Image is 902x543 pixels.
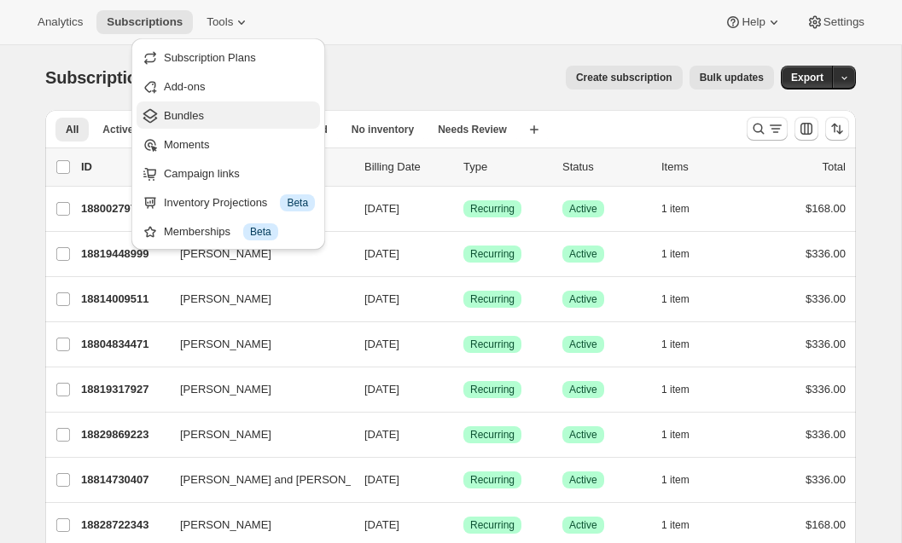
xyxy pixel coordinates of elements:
span: Create subscription [576,71,672,84]
span: $168.00 [806,202,846,215]
button: Export [781,66,834,90]
button: 1 item [661,378,708,401]
button: [PERSON_NAME] and [PERSON_NAME] [170,466,340,494]
span: [DATE] [364,202,399,215]
span: Active [569,292,597,306]
p: Total [823,159,846,176]
button: Search and filter results [747,117,788,141]
button: Analytics [27,10,93,34]
span: Settings [823,15,864,29]
button: [PERSON_NAME] [170,511,340,539]
button: Bundles [137,101,320,129]
span: Recurring [470,383,515,396]
p: 18828722343 [81,517,166,534]
span: $336.00 [806,473,846,486]
p: 18829869223 [81,426,166,443]
span: [DATE] [364,292,399,305]
button: 1 item [661,468,708,492]
span: [DATE] [364,473,399,486]
div: 18800279719[PERSON_NAME][DATE]SuccessRecurringSuccessActive1 item$168.00 [81,197,846,221]
span: [PERSON_NAME] [180,336,271,353]
span: [DATE] [364,338,399,350]
div: Type [463,159,549,176]
span: 1 item [661,247,690,261]
span: Analytics [38,15,83,29]
span: [DATE] [364,247,399,260]
button: 1 item [661,423,708,447]
p: 18814730407 [81,471,166,488]
p: 18804834471 [81,336,166,353]
span: Recurring [470,338,515,351]
span: [PERSON_NAME] [180,426,271,443]
span: $336.00 [806,338,846,350]
span: Active [569,518,597,532]
button: Customize table column order and visibility [794,117,818,141]
span: [PERSON_NAME] and [PERSON_NAME] [180,471,387,488]
span: $336.00 [806,247,846,260]
span: Recurring [470,292,515,306]
div: 18804834471[PERSON_NAME][DATE]SuccessRecurringSuccessActive1 item$336.00 [81,332,846,356]
div: 18819317927[PERSON_NAME][DATE]SuccessRecurringSuccessActive1 item$336.00 [81,378,846,401]
span: $336.00 [806,383,846,396]
div: 18828722343[PERSON_NAME][DATE]SuccessRecurringSuccessActive1 item$168.00 [81,513,846,537]
span: Moments [164,138,209,151]
button: 1 item [661,197,708,221]
span: Add-ons [164,80,205,93]
button: Help [714,10,792,34]
span: [PERSON_NAME] [180,381,271,398]
button: [PERSON_NAME] [170,331,340,358]
span: [DATE] [364,428,399,441]
span: [PERSON_NAME] [180,517,271,534]
span: [PERSON_NAME] [180,291,271,308]
span: Campaign links [164,167,240,180]
span: Help [742,15,765,29]
div: 18829869223[PERSON_NAME][DATE]SuccessRecurringSuccessActive1 item$336.00 [81,423,846,447]
span: All [66,123,79,136]
button: [PERSON_NAME] [170,376,340,403]
button: Moments [137,130,320,158]
span: $336.00 [806,428,846,441]
span: Recurring [470,473,515,487]
button: Settings [796,10,875,34]
span: 1 item [661,202,690,216]
span: 1 item [661,518,690,532]
button: Memberships [137,217,320,245]
span: Subscriptions [45,68,157,87]
button: 1 item [661,332,708,356]
p: Billing Date [364,159,450,176]
span: Bulk updates [700,71,764,84]
span: Tools [207,15,233,29]
button: Tools [196,10,260,34]
button: Create subscription [566,66,683,90]
span: Needs Review [438,123,507,136]
div: IDCustomerBilling DateTypeStatusItemsTotal [81,159,846,176]
button: Sort the results [825,117,849,141]
p: Status [562,159,648,176]
p: ID [81,159,166,176]
p: 18800279719 [81,200,166,217]
button: Create new view [521,118,548,142]
span: Recurring [470,202,515,216]
div: 18814009511[PERSON_NAME][DATE]SuccessRecurringSuccessActive1 item$336.00 [81,287,846,311]
span: Active [569,428,597,442]
span: 1 item [661,292,690,306]
div: Items [661,159,747,176]
span: 1 item [661,383,690,396]
button: [PERSON_NAME] [170,286,340,313]
span: $336.00 [806,292,846,305]
span: Active [569,247,597,261]
span: $168.00 [806,518,846,531]
span: Recurring [470,428,515,442]
button: Subscriptions [96,10,193,34]
button: 1 item [661,242,708,266]
span: Subscription Plans [164,51,256,64]
span: Active [102,123,133,136]
span: Active [569,202,597,216]
button: Subscription Plans [137,43,320,71]
span: Active [569,473,597,487]
button: 1 item [661,287,708,311]
span: Recurring [470,247,515,261]
button: Add-ons [137,72,320,100]
div: Inventory Projections [164,194,315,211]
span: 1 item [661,473,690,487]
